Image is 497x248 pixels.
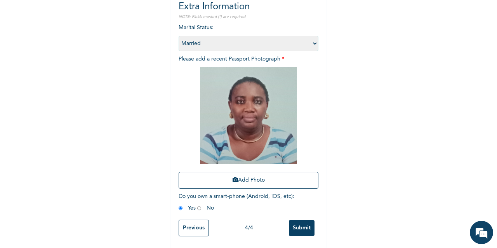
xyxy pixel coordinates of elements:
[127,4,146,23] div: Minimize live chat window
[14,39,31,58] img: d_794563401_company_1708531726252_794563401
[179,194,294,211] span: Do you own a smart-phone (Android, iOS, etc) : Yes No
[179,56,318,193] span: Please add a recent Passport Photograph
[179,220,209,236] input: Previous
[4,180,148,208] textarea: Type your message and hit 'Enter'
[76,208,148,232] div: FAQs
[200,67,297,164] img: Crop
[289,220,315,236] input: Submit
[179,172,318,189] button: Add Photo
[179,25,318,46] span: Marital Status :
[45,82,107,160] span: We're online!
[40,43,130,54] div: Chat with us now
[209,224,289,232] div: 4 / 4
[4,221,76,227] span: Conversation
[179,14,318,20] p: NOTE: Fields marked (*) are required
